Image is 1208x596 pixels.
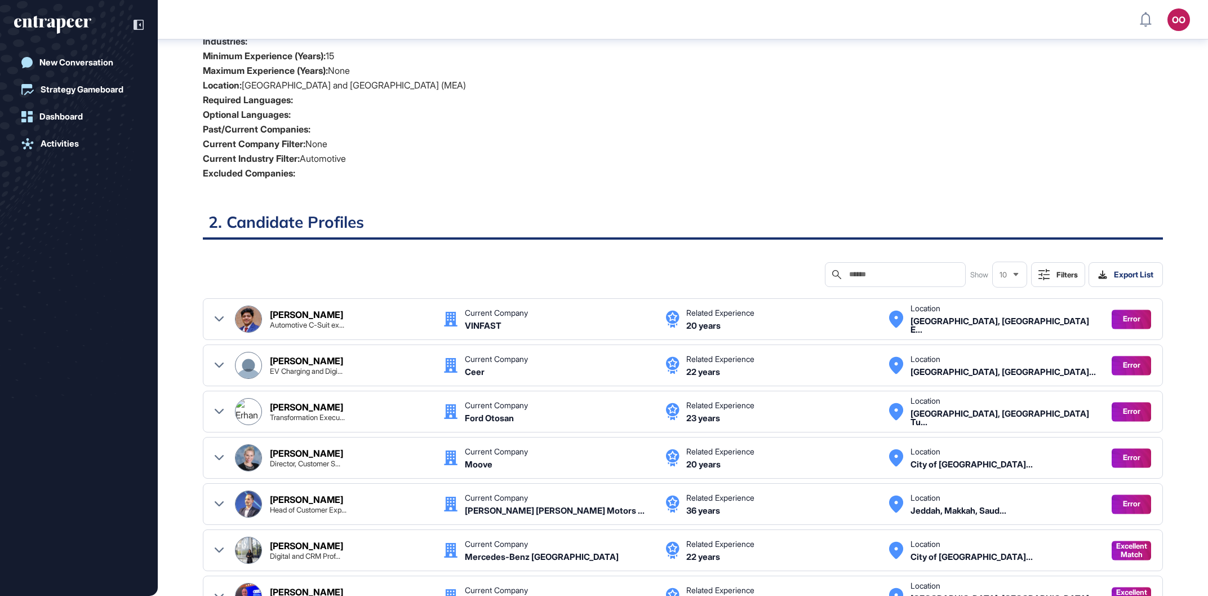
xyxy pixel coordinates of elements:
div: Location [911,494,940,502]
div: [PERSON_NAME] [270,541,343,550]
div: Istanbul, Türkiye Turkey Turkey [911,409,1100,426]
div: City of Johannesburg, Gauteng, South Africa South Africa [911,553,1033,561]
li: None [203,63,1163,78]
div: Current Company [465,494,528,502]
strong: Current Company Filter: [203,138,305,149]
div: Current Company [465,586,528,594]
strong: Required Languages: [203,94,293,105]
div: Related Experience [686,448,754,456]
div: [PERSON_NAME] [270,495,343,504]
div: [PERSON_NAME] [270,310,343,319]
div: EV Charging and Digital Mobility Strategist | Helping OEMs & Startups build the future of connect... [270,368,343,375]
strong: Maximum Experience (Years): [203,65,328,76]
strong: Location: [203,80,242,91]
div: Mohamed Yousuf Naghi Motors - Ford [465,506,645,515]
div: Transformation Executive | Co-Active Coach | Business Agility | People & Culture | Change Managem... [270,414,345,421]
span: Excellent Match [1116,542,1147,559]
div: Mercedes-Benz South Africa [465,553,619,561]
li: Automotive [203,151,1163,166]
div: Related Experience [686,586,754,594]
div: Director, Customer Service Operation at Ford South Africa [270,460,340,467]
div: [PERSON_NAME] [270,449,343,458]
div: Dubai, United Arab Emirates United Arab Emirates [911,317,1100,334]
div: Location [911,448,940,456]
div: Related Experience [686,309,754,317]
div: 36 years [686,506,720,515]
div: entrapeer-logo [14,16,91,34]
div: [PERSON_NAME] [270,403,343,412]
img: Jochen Bauer [236,352,261,378]
div: Related Experience [686,401,754,409]
span: Error [1123,407,1140,416]
div: 22 years [686,368,720,376]
li: None [203,136,1163,151]
div: 20 years [686,460,721,469]
div: New Conversation [39,58,113,68]
div: Strategy Gameboard [41,85,123,95]
span: Error [1123,453,1140,462]
strong: Past/Current Companies: [203,123,310,135]
div: Location [911,540,940,548]
div: VINFAST [465,321,501,330]
div: Dashboard [39,112,83,122]
h2: 2. Candidate Profiles [203,212,1163,240]
span: Error [1123,315,1140,323]
div: Current Company [465,401,528,409]
strong: Current Industry Filter: [203,153,300,164]
img: Sami Younis [236,491,261,517]
img: Wisani Masingi [236,537,261,563]
div: Related Experience [686,540,754,548]
img: Prashanth Rao [236,306,261,332]
img: Erhan Koseoglu [236,399,261,425]
div: Location [911,355,940,363]
a: New Conversation [14,51,144,74]
span: Error [1123,500,1140,508]
div: Filters [1056,270,1078,279]
button: OO [1167,8,1190,31]
div: Related Experience [686,494,754,502]
div: Automotive C-Suit executive | Sales & Aftersales Operations l IC Engine & EV domain l Greenfield ... [270,321,344,329]
div: Digital and CRM Professional with a passion for strategy and enhancing customer experience throug... [270,553,340,560]
li: [GEOGRAPHIC_DATA] and [GEOGRAPHIC_DATA] (MEA) [203,78,1163,92]
strong: Minimum Experience (Years): [203,50,326,61]
div: Current Company [465,355,528,363]
div: Location [911,397,940,405]
div: Export List [1098,270,1153,279]
span: Show [970,267,988,282]
div: Activities [41,139,79,149]
span: 10 [1000,271,1007,279]
div: Location [911,304,940,312]
div: Current Company [465,309,528,317]
div: Current Company [465,540,528,548]
strong: Industries: [203,36,247,47]
div: Related Experience [686,355,754,363]
div: [PERSON_NAME] [270,356,343,365]
div: Riyadh, Saudi Arabia Saudi Arabia [911,368,1096,376]
div: Ceer [465,368,485,376]
strong: Optional Languages: [203,109,291,120]
img: Maja Smith [236,445,261,471]
div: Moove [465,460,492,469]
div: Ford Otosan [465,414,514,422]
div: 22 years [686,553,720,561]
div: 20 years [686,321,721,330]
div: City of Johannesburg, Gauteng, South Africa South Africa [911,460,1033,469]
strong: Excluded Companies: [203,167,295,179]
div: Jeddah, Makkah, Saudi Arabia Saudi Arabia [911,506,1006,515]
button: Filters [1031,262,1085,287]
a: Dashboard [14,105,144,128]
a: Activities [14,133,144,155]
li: 15 [203,48,1163,63]
div: Current Company [465,448,528,456]
div: 23 years [686,414,720,422]
div: Location [911,582,940,590]
span: Error [1123,361,1140,369]
button: Export List [1089,262,1163,287]
a: Strategy Gameboard [14,78,144,101]
div: Head of Customer Experience [270,506,347,514]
